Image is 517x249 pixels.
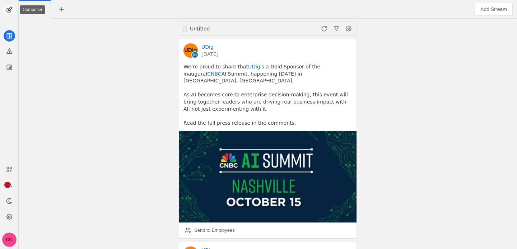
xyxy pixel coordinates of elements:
div: Composer [20,5,45,14]
a: [DATE] [201,51,218,58]
button: Send to Employees [182,225,238,236]
div: Send to Employees [194,227,235,234]
img: cache [183,43,198,58]
div: Untitled [190,25,275,32]
a: UDig [201,43,214,51]
a: UDig [248,64,260,70]
img: undefined [179,131,357,222]
app-icon-button: New Tab [55,6,68,12]
span: 1 [4,182,11,188]
pre: We’re proud to share that is a Gold Sponsor of the inaugural AI Summit, happening [DATE] in [GEOG... [183,63,352,126]
button: CC [2,233,17,247]
button: Add Stream [475,3,513,16]
a: CNBC [207,71,221,77]
span: Add Stream [480,6,507,13]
